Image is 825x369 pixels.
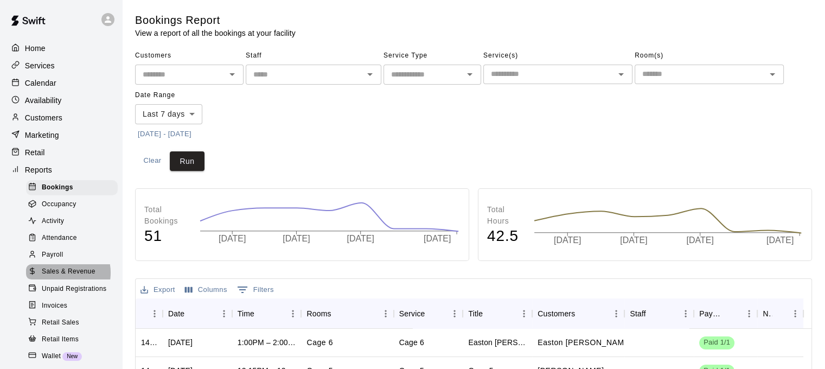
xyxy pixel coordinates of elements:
button: Open [765,67,780,82]
p: Total Hours [487,204,523,227]
p: View a report of all the bookings at your facility [135,28,296,39]
a: Payroll [26,247,122,264]
div: Payment [694,298,757,329]
div: Retail Items [26,332,118,347]
div: Time [238,298,254,329]
span: Retail Sales [42,317,79,328]
div: 1:00PM – 2:00PM [238,337,296,348]
a: Calendar [9,75,113,91]
a: Bookings [26,179,122,196]
div: Customers [532,298,624,329]
span: Wallet [42,351,61,362]
span: Attendance [42,233,77,244]
div: Staff [624,298,694,329]
p: Reports [25,164,52,175]
span: Date Range [135,87,230,104]
div: Attendance [26,231,118,246]
button: Menu [216,306,232,322]
tspan: [DATE] [620,236,647,245]
span: Unpaid Registrations [42,284,106,295]
button: Menu [787,306,803,322]
span: Service(s) [483,47,632,65]
button: Sort [425,306,440,321]
h4: 51 [144,227,189,246]
button: Select columns [182,282,230,298]
button: [DATE] - [DATE] [135,126,194,143]
button: Menu [608,306,624,322]
p: Calendar [25,78,56,88]
button: Menu [285,306,301,322]
p: Home [25,43,46,54]
button: Menu [741,306,757,322]
div: Cage 6 [399,337,424,348]
a: Retail Items [26,331,122,348]
span: Sales & Revenue [42,266,95,277]
a: Retail Sales [26,314,122,331]
div: Customers [538,298,575,329]
a: Retail [9,144,113,161]
span: Staff [246,47,381,65]
button: Sort [483,306,498,321]
button: Export [138,282,178,298]
div: Retail Sales [26,315,118,330]
button: Open [225,67,240,82]
div: Invoices [26,298,118,314]
div: WalletNew [26,349,118,364]
a: Attendance [26,230,122,247]
a: Unpaid Registrations [26,281,122,297]
button: Sort [254,306,270,321]
span: Invoices [42,301,67,311]
button: Open [462,67,477,82]
span: Bookings [42,182,73,193]
button: Open [362,67,378,82]
span: Payroll [42,250,63,260]
p: Customers [25,112,62,123]
a: Reports [9,162,113,178]
button: Sort [331,306,347,321]
div: Rooms [301,298,393,329]
div: Payment [699,298,726,329]
div: Time [232,298,302,329]
div: Last 7 days [135,104,202,124]
span: New [62,353,82,359]
button: Menu [378,306,394,322]
a: Marketing [9,127,113,143]
a: Activity [26,213,122,230]
span: Retail Items [42,334,79,345]
div: Sun, Sep 14, 2025 [168,337,193,348]
button: Sort [141,306,156,321]
div: Title [463,298,532,329]
span: Occupancy [42,199,76,210]
div: Staff [630,298,645,329]
button: Sort [726,306,741,321]
a: Home [9,40,113,56]
a: Sales & Revenue [26,264,122,281]
button: Sort [184,306,200,321]
div: Bookings [26,180,118,195]
span: Paid 1/1 [699,338,734,348]
button: Show filters [234,281,277,298]
button: Menu [146,306,163,322]
button: Menu [446,306,463,322]
div: Rooms [306,298,331,329]
div: Notes [763,298,772,329]
tspan: [DATE] [766,236,794,245]
div: Title [468,298,483,329]
p: Cage 6 [306,337,333,348]
a: Customers [9,110,113,126]
button: Open [613,67,629,82]
button: Menu [516,306,532,322]
tspan: [DATE] [554,236,581,245]
button: Run [170,151,204,171]
div: Sales & Revenue [26,264,118,279]
a: Services [9,58,113,74]
div: Date [168,298,184,329]
button: Sort [575,306,590,321]
h5: Bookings Report [135,13,296,28]
button: Menu [677,306,694,322]
h4: 42.5 [487,227,523,246]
